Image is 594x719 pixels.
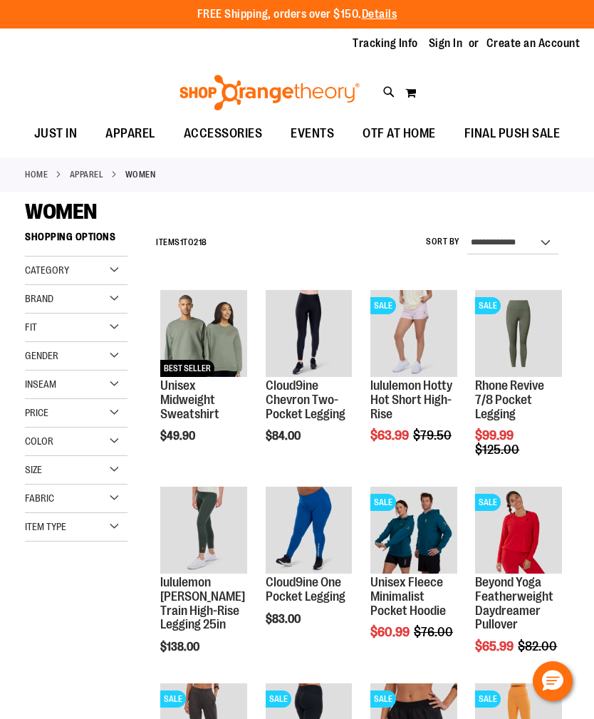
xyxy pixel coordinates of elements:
span: 218 [194,237,207,247]
a: Tracking Info [353,36,418,51]
a: Unisex Fleece Minimalist Pocket HoodieSALE [370,487,457,575]
a: JUST IN [20,118,92,150]
div: product [153,283,254,479]
span: $99.99 [475,428,516,443]
img: Unisex Fleece Minimalist Pocket Hoodie [370,487,457,573]
span: BEST SELLER [160,360,214,377]
span: WOMEN [25,200,97,224]
span: $82.00 [518,639,559,653]
img: Shop Orangetheory [177,75,362,110]
span: 1 [180,237,184,247]
span: Color [25,435,53,447]
a: APPAREL [91,118,170,150]
div: product [259,283,359,479]
span: OTF AT HOME [363,118,436,150]
a: ACCESSORIES [170,118,277,150]
a: EVENTS [276,118,348,150]
a: Cloud9ine Chevron Two-Pocket Legging [266,378,345,421]
span: Price [25,407,48,418]
span: Gender [25,350,58,361]
img: Cloud9ine Chevron Two-Pocket Legging [266,290,352,376]
a: Main view of 2024 October lululemon Wunder Train High-Rise [160,487,246,575]
a: lululemon Hotty Hot Short High-RiseSALE [370,290,457,378]
img: lululemon Hotty Hot Short High-Rise [370,290,457,376]
a: Sign In [429,36,463,51]
span: SALE [370,690,396,708]
span: $65.99 [475,639,516,653]
span: Inseam [25,378,56,390]
span: Fabric [25,492,54,504]
span: SALE [160,690,186,708]
span: $79.50 [413,428,454,443]
a: Details [362,8,397,21]
a: Rhone Revive 7/8 Pocket Legging [475,378,544,421]
a: Home [25,168,48,181]
span: SALE [475,297,501,314]
span: Size [25,464,42,475]
img: Product image for Beyond Yoga Featherweight Daydreamer Pullover [475,487,561,573]
span: SALE [475,690,501,708]
span: EVENTS [291,118,334,150]
a: Cloud9ine Chevron Two-Pocket Legging [266,290,352,378]
a: Unisex Midweight SweatshirtBEST SELLER [160,290,246,378]
a: Beyond Yoga Featherweight Daydreamer Pullover [475,575,553,631]
strong: Shopping Options [25,224,127,257]
span: $76.00 [414,625,455,639]
div: product [363,480,464,676]
div: product [153,480,254,690]
a: FINAL PUSH SALE [450,118,575,150]
div: product [468,283,568,493]
a: Cloud9ine One Pocket Legging [266,575,345,604]
a: OTF AT HOME [348,118,450,150]
span: $60.99 [370,625,412,639]
p: FREE Shipping, orders over $150. [197,6,397,23]
button: Hello, have a question? Let’s chat. [533,661,573,701]
span: Item Type [25,521,66,532]
span: SALE [266,690,291,708]
div: product [259,480,359,661]
a: Unisex Fleece Minimalist Pocket Hoodie [370,575,446,618]
img: Rhone Revive 7/8 Pocket Legging [475,290,561,376]
span: JUST IN [34,118,78,150]
span: SALE [475,494,501,511]
a: Product image for Beyond Yoga Featherweight Daydreamer PulloverSALE [475,487,561,575]
span: APPAREL [105,118,155,150]
span: $125.00 [475,443,521,457]
span: $138.00 [160,641,202,653]
img: Unisex Midweight Sweatshirt [160,290,246,376]
span: Category [25,264,69,276]
a: Rhone Revive 7/8 Pocket LeggingSALE [475,290,561,378]
span: ACCESSORIES [184,118,263,150]
h2: Items to [156,232,207,254]
img: Main view of 2024 October lululemon Wunder Train High-Rise [160,487,246,573]
a: Unisex Midweight Sweatshirt [160,378,219,421]
a: Create an Account [486,36,580,51]
span: $83.00 [266,613,303,626]
div: product [468,480,568,690]
span: $84.00 [266,430,303,443]
span: SALE [370,494,396,511]
div: product [363,283,464,479]
a: lululemon Hotty Hot Short High-Rise [370,378,452,421]
span: SALE [370,297,396,314]
span: Brand [25,293,53,304]
span: $63.99 [370,428,411,443]
span: $49.90 [160,430,197,443]
strong: WOMEN [125,168,156,181]
a: APPAREL [70,168,104,181]
label: Sort By [426,236,460,248]
img: Cloud9ine One Pocket Legging [266,487,352,573]
span: FINAL PUSH SALE [464,118,561,150]
a: lululemon [PERSON_NAME] Train High-Rise Legging 25in [160,575,245,631]
a: Cloud9ine One Pocket Legging [266,487,352,575]
span: Fit [25,321,37,333]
